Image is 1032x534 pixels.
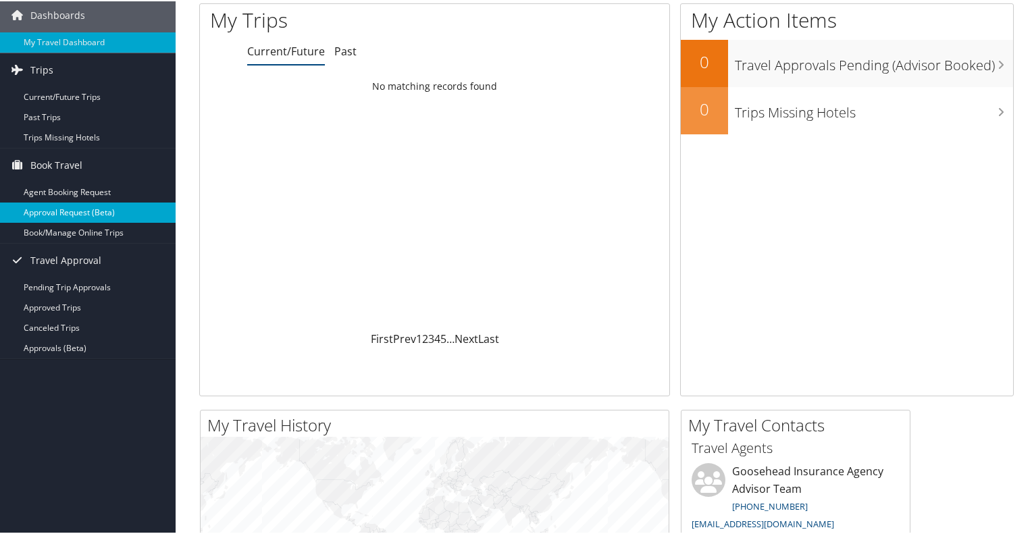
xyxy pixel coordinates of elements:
[30,52,53,86] span: Trips
[422,330,428,345] a: 2
[30,242,101,276] span: Travel Approval
[681,5,1013,33] h1: My Action Items
[434,330,440,345] a: 4
[371,330,393,345] a: First
[247,43,325,57] a: Current/Future
[681,86,1013,133] a: 0Trips Missing Hotels
[428,330,434,345] a: 3
[416,330,422,345] a: 1
[732,499,808,511] a: [PHONE_NUMBER]
[681,49,728,72] h2: 0
[210,5,464,33] h1: My Trips
[440,330,446,345] a: 5
[685,462,906,534] li: Goosehead Insurance Agency Advisor Team
[688,412,910,435] h2: My Travel Contacts
[30,147,82,181] span: Book Travel
[681,38,1013,86] a: 0Travel Approvals Pending (Advisor Booked)
[692,516,834,529] a: [EMAIL_ADDRESS][DOMAIN_NAME]
[735,48,1013,74] h3: Travel Approvals Pending (Advisor Booked)
[681,97,728,119] h2: 0
[455,330,478,345] a: Next
[735,95,1013,121] h3: Trips Missing Hotels
[200,73,669,97] td: No matching records found
[334,43,357,57] a: Past
[446,330,455,345] span: …
[207,412,669,435] h2: My Travel History
[478,330,499,345] a: Last
[393,330,416,345] a: Prev
[692,437,900,456] h3: Travel Agents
